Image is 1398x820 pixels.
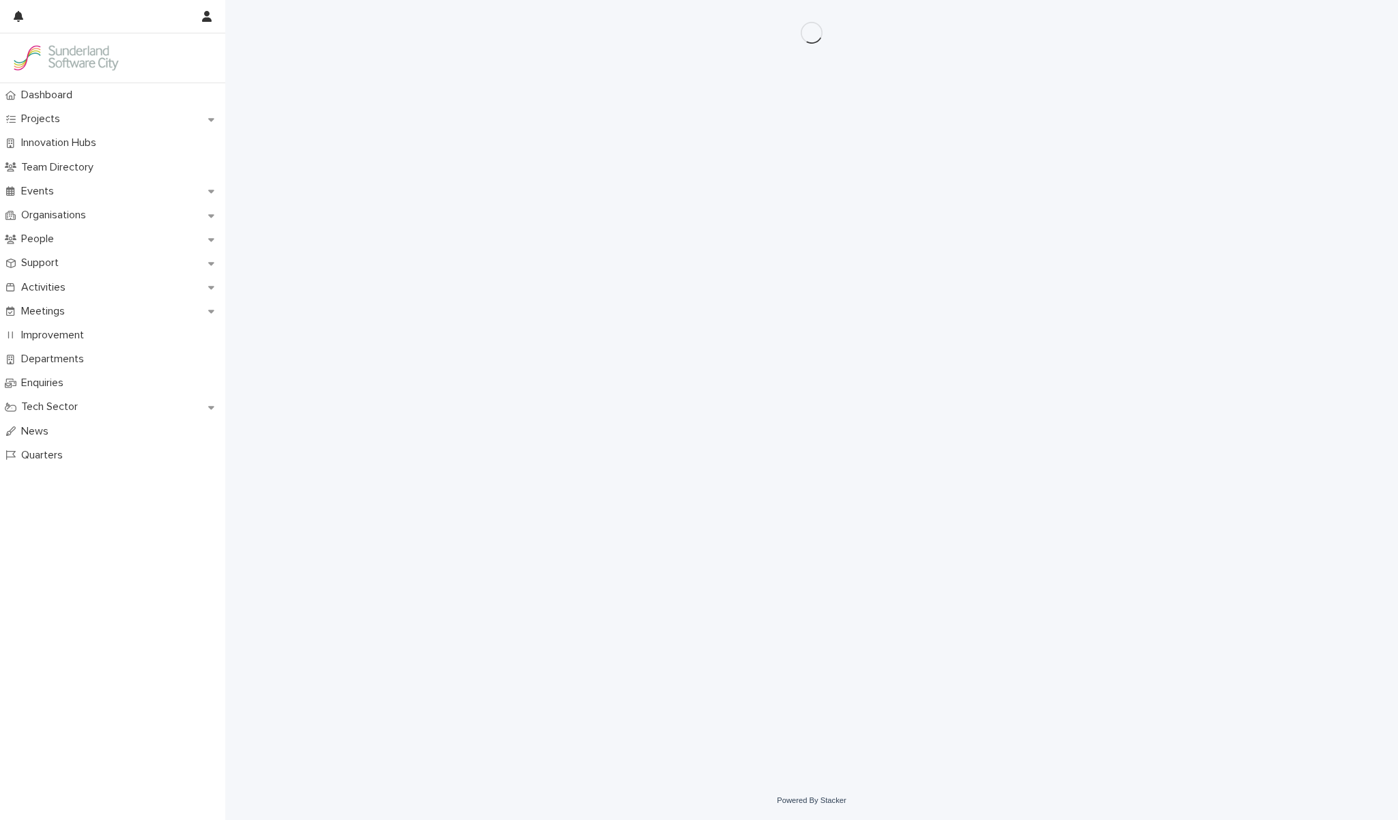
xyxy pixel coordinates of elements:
[16,185,65,198] p: Events
[16,161,104,174] p: Team Directory
[16,400,89,413] p: Tech Sector
[16,113,71,126] p: Projects
[16,136,107,149] p: Innovation Hubs
[16,305,76,318] p: Meetings
[16,89,83,102] p: Dashboard
[16,281,76,294] p: Activities
[16,257,70,269] p: Support
[16,233,65,246] p: People
[16,377,74,390] p: Enquiries
[16,353,95,366] p: Departments
[16,329,95,342] p: Improvement
[16,425,59,438] p: News
[777,796,846,804] a: Powered By Stacker
[11,44,120,72] img: Kay6KQejSz2FjblR6DWv
[16,449,74,462] p: Quarters
[16,209,97,222] p: Organisations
